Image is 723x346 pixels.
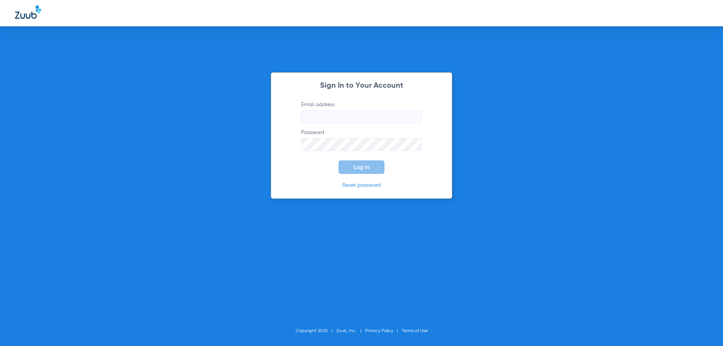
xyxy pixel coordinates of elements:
li: Zuub, Inc. [336,327,365,335]
h2: Sign In to Your Account [290,82,433,90]
input: Password [301,138,422,151]
a: Reset password [342,183,381,188]
button: Log In [339,160,384,174]
label: Password [301,129,422,151]
input: Email address [301,110,422,123]
a: Privacy Policy [365,329,393,333]
label: Email address [301,101,422,123]
img: Zuub Logo [15,6,41,19]
li: Copyright 2025 [296,327,336,335]
span: Log In [354,164,369,170]
a: Terms of Use [402,329,428,333]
